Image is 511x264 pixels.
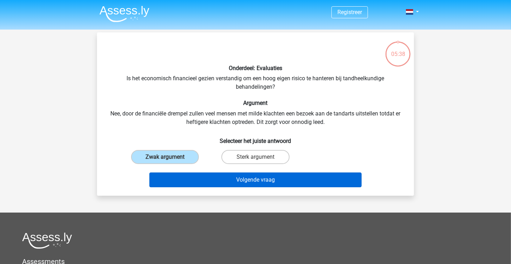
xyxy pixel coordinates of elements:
div: Is het economisch financieel gezien verstandig om een hoog eigen risico te hanteren bij tandheelk... [100,38,411,190]
img: Assessly logo [22,232,72,249]
div: 05:38 [385,41,411,58]
button: Volgende vraag [149,172,362,187]
h6: Onderdeel: Evaluaties [108,65,403,71]
a: Registreer [337,9,362,15]
img: Assessly [99,6,149,22]
label: Sterk argument [221,150,289,164]
label: Zwak argument [131,150,199,164]
h6: Selecteer het juiste antwoord [108,132,403,144]
h6: Argument [108,100,403,106]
